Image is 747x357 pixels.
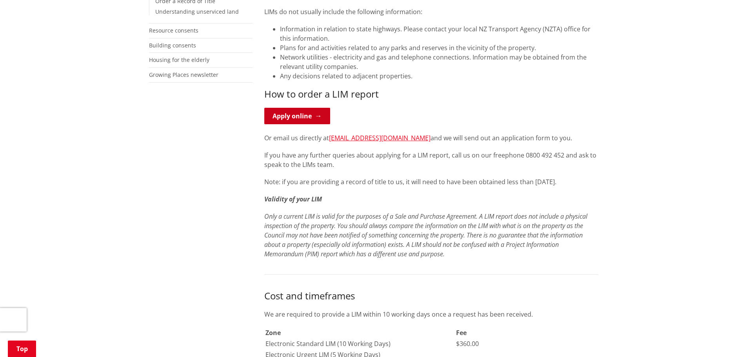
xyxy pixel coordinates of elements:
[264,89,598,100] h3: How to order a LIM report
[456,328,467,337] strong: Fee
[264,212,587,258] em: Only a current LIM is valid for the purposes of a Sale and Purchase Agreement. A LIM report does ...
[280,24,598,43] li: Information in relation to state highways. Please contact your local NZ Transport Agency (NZTA) o...
[149,42,196,49] a: Building consents
[265,328,281,337] strong: Zone
[280,43,598,53] li: Plans for and activities related to any parks and reserves in the vicinity of the property.
[264,310,598,319] p: We are required to provide a LIM within 10 working days once a request has been received.
[711,324,739,352] iframe: Messenger Launcher
[265,339,455,349] td: Electronic Standard LIM (10 Working Days)
[264,290,598,302] h3: Cost and timeframes
[264,108,330,124] a: Apply online
[280,53,598,71] li: Network utilities - electricity and gas and telephone connections. Information may be obtained fr...
[280,71,598,81] li: Any decisions related to adjacent properties.
[264,150,598,169] p: If you have any further queries about applying for a LIM report, call us on our freephone 0800 49...
[149,27,198,34] a: Resource consents
[264,195,322,203] em: Validity of your LIM
[8,341,36,357] a: Top
[264,7,598,16] p: LIMs do not usually include the following information:
[155,8,239,15] a: Understanding unserviced land
[264,133,598,143] p: Or email us directly at and we will send out an application form to you.
[149,56,209,63] a: Housing for the elderly
[329,134,431,142] a: [EMAIL_ADDRESS][DOMAIN_NAME]
[456,339,594,349] td: $360.00
[264,177,598,187] p: Note: if you are providing a record of title to us, it will need to have been obtained less than ...
[149,71,218,78] a: Growing Places newsletter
